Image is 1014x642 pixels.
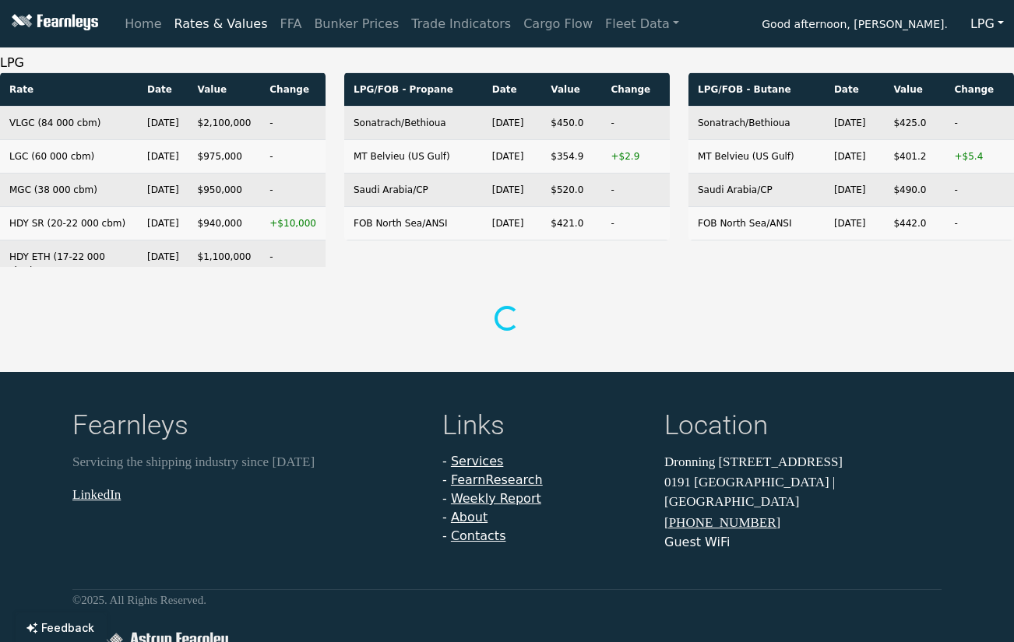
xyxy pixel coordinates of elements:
th: Change [260,73,326,107]
td: $450.0 [541,107,601,140]
a: Services [451,454,503,468]
li: - [442,452,646,471]
td: Saudi Arabia/CP [344,174,483,207]
td: [DATE] [138,207,188,240]
td: $425.0 [884,107,945,140]
td: - [602,207,670,240]
p: Servicing the shipping industry since [DATE] [72,452,424,472]
td: MT Belvieu (US Gulf) [688,140,825,174]
td: $950,000 [188,174,261,207]
td: +$2.9 [602,140,670,174]
a: [PHONE_NUMBER] [664,515,780,530]
td: [DATE] [825,107,884,140]
h4: Location [664,409,942,446]
a: About [451,510,488,524]
td: Sonatrach/Bethioua [688,107,825,140]
td: [DATE] [483,107,542,140]
th: LPG/FOB - Butane [688,73,825,107]
th: LPG/FOB - Propane [344,73,483,107]
td: Saudi Arabia/CP [688,174,825,207]
td: $354.9 [541,140,601,174]
td: $2,100,000 [188,107,261,140]
a: Weekly Report [451,491,541,506]
th: Change [602,73,670,107]
th: Value [541,73,601,107]
td: - [260,107,326,140]
td: Sonatrach/Bethioua [344,107,483,140]
td: - [945,107,1014,140]
td: $401.2 [884,140,945,174]
a: Trade Indicators [405,9,517,40]
a: FFA [274,9,308,40]
td: - [945,207,1014,240]
th: Date [825,73,884,107]
td: - [602,174,670,207]
td: $940,000 [188,207,261,240]
td: $520.0 [541,174,601,207]
h4: Links [442,409,646,446]
th: Value [188,73,261,107]
td: $442.0 [884,207,945,240]
li: - [442,527,646,546]
td: $490.0 [884,174,945,207]
td: [DATE] [138,240,188,288]
td: - [260,140,326,174]
th: Value [884,73,945,107]
td: $975,000 [188,140,261,174]
p: Dronning [STREET_ADDRESS] [664,452,942,472]
td: +$5.4 [945,140,1014,174]
td: [DATE] [483,207,542,240]
td: [DATE] [138,174,188,207]
td: - [260,174,326,207]
li: - [442,508,646,527]
th: Date [483,73,542,107]
span: Good afternoon, [PERSON_NAME]. [762,12,948,39]
h4: Fearnleys [72,409,424,446]
small: © 2025 . All Rights Reserved. [72,594,206,606]
th: Date [138,73,188,107]
td: [DATE] [138,107,188,140]
button: Guest WiFi [664,533,730,552]
a: Cargo Flow [517,9,599,40]
a: Fleet Data [599,9,685,40]
td: [DATE] [825,207,884,240]
a: FearnResearch [451,472,543,487]
td: $1,100,000 [188,240,261,288]
td: FOB North Sea/ANSI [688,207,825,240]
a: Rates & Values [168,9,274,40]
li: - [442,489,646,508]
td: - [602,107,670,140]
td: [DATE] [825,140,884,174]
a: LinkedIn [72,487,121,502]
td: [DATE] [483,140,542,174]
td: +$10,000 [260,207,326,240]
td: FOB North Sea/ANSI [344,207,483,240]
p: 0191 [GEOGRAPHIC_DATA] | [GEOGRAPHIC_DATA] [664,472,942,512]
th: Change [945,73,1014,107]
a: Contacts [451,528,506,543]
td: [DATE] [483,174,542,207]
td: - [260,240,326,288]
td: - [945,174,1014,207]
img: Fearnleys Logo [8,14,98,33]
td: [DATE] [138,140,188,174]
td: [DATE] [825,174,884,207]
td: $421.0 [541,207,601,240]
li: - [442,471,646,489]
button: LPG [960,9,1014,39]
td: MT Belvieu (US Gulf) [344,140,483,174]
a: Bunker Prices [308,9,405,40]
a: Home [118,9,167,40]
